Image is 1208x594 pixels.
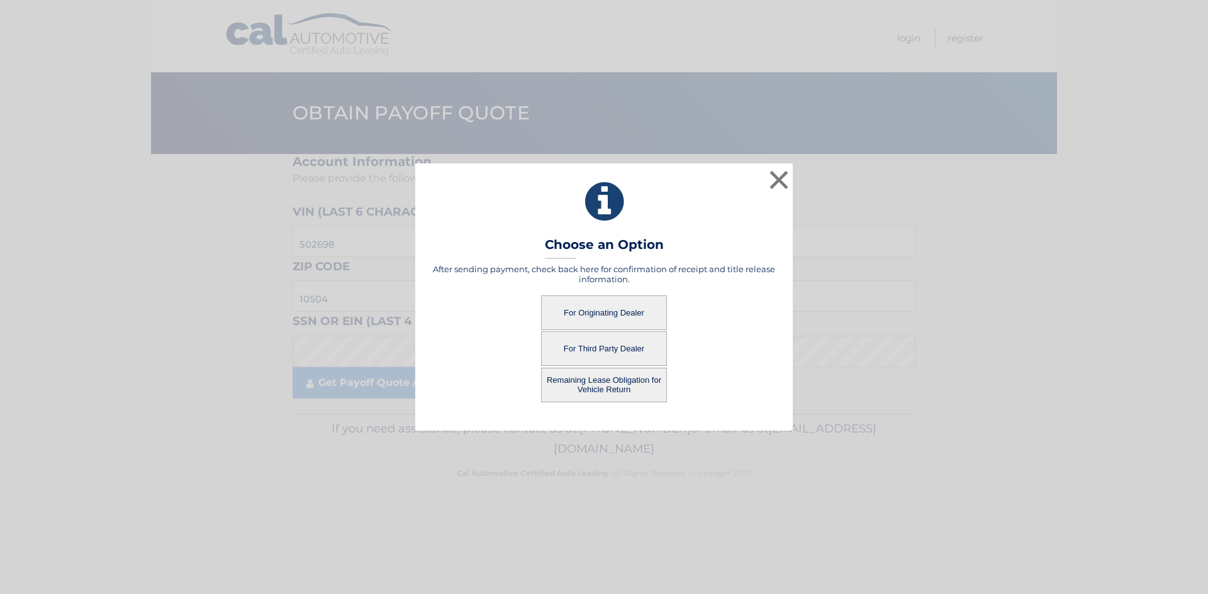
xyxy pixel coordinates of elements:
[541,295,667,330] button: For Originating Dealer
[541,368,667,402] button: Remaining Lease Obligation for Vehicle Return
[541,331,667,366] button: For Third Party Dealer
[545,237,664,259] h3: Choose an Option
[431,264,777,284] h5: After sending payment, check back here for confirmation of receipt and title release information.
[766,167,791,192] button: ×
